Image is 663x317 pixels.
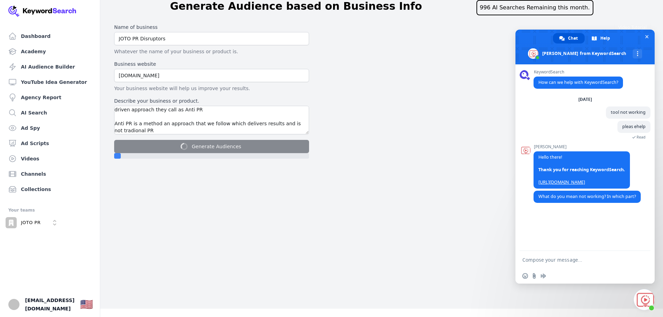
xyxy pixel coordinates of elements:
p: Your business website will help us improve your results. [114,85,309,92]
span: Hello there! [538,154,625,185]
div: Close chat [634,289,655,310]
img: JOTO PR [6,217,17,228]
span: Thank you for reaching KeywordSearch. [538,167,625,173]
button: Video Tutorial [614,22,650,33]
button: 🇺🇸 [80,298,93,311]
a: AI Audience Builder [6,60,94,74]
span: KeywordSearch [534,70,623,74]
a: Videos [6,152,94,166]
div: 🇺🇸 [80,298,93,311]
span: Close chat [643,33,650,40]
a: Dashboard [6,29,94,43]
label: Business website [114,61,309,68]
div: [DATE] [578,97,592,102]
a: Collections [6,182,94,196]
span: Insert an emoji [522,273,528,279]
span: Help [600,33,610,43]
a: Ad Scripts [6,136,94,150]
textarea: Compose your message... [522,257,632,263]
img: JoTo PR [8,299,19,310]
span: [PERSON_NAME] [534,144,630,149]
label: Describe your business or product. [114,97,309,104]
button: Open organization switcher [6,217,60,228]
a: AI Search [6,106,94,120]
button: Generate Audiences [114,140,309,153]
span: Chat [568,33,578,43]
a: Agency Report [6,90,94,104]
a: Channels [6,167,94,181]
a: [URL][DOMAIN_NAME] [538,179,585,185]
label: Name of business [114,24,309,31]
span: Read [637,135,646,140]
a: Academy [6,45,94,58]
p: JOTO PR [21,220,41,226]
a: Ad Spy [6,121,94,135]
span: Send a file [531,273,537,279]
span: What do you mean not working? In which part? [538,193,636,199]
img: Your Company [8,6,77,17]
button: Open user button [8,299,19,310]
input: Google [114,32,309,45]
span: How can we help with KeywordSearch? [538,79,618,85]
span: tool not working [611,109,646,115]
span: pleas ehelp [622,124,646,129]
div: More channels [633,49,642,58]
a: YouTube Idea Generator [6,75,94,89]
div: Help [585,33,617,43]
span: [EMAIL_ADDRESS][DOMAIN_NAME] [25,296,74,313]
p: Whatever the name of your business or product is. [114,48,309,55]
span: Audio message [540,273,546,279]
div: Chat [553,33,585,43]
div: Your teams [8,206,92,214]
input: https://google.com [114,69,309,82]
